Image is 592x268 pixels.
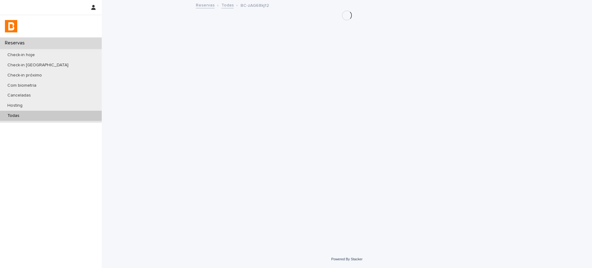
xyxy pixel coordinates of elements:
[331,257,362,261] a: Powered By Stacker
[240,2,269,8] p: BC-zAG68kj12
[221,1,234,8] a: Todas
[2,40,30,46] p: Reservas
[5,20,17,32] img: zVaNuJHRTjyIjT5M9Xd5
[2,73,47,78] p: Check-in próximo
[2,83,41,88] p: Com biometria
[196,1,215,8] a: Reservas
[2,63,73,68] p: Check-in [GEOGRAPHIC_DATA]
[2,52,40,58] p: Check-in hoje
[2,103,27,108] p: Hosting
[2,93,36,98] p: Canceladas
[2,113,24,118] p: Todas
